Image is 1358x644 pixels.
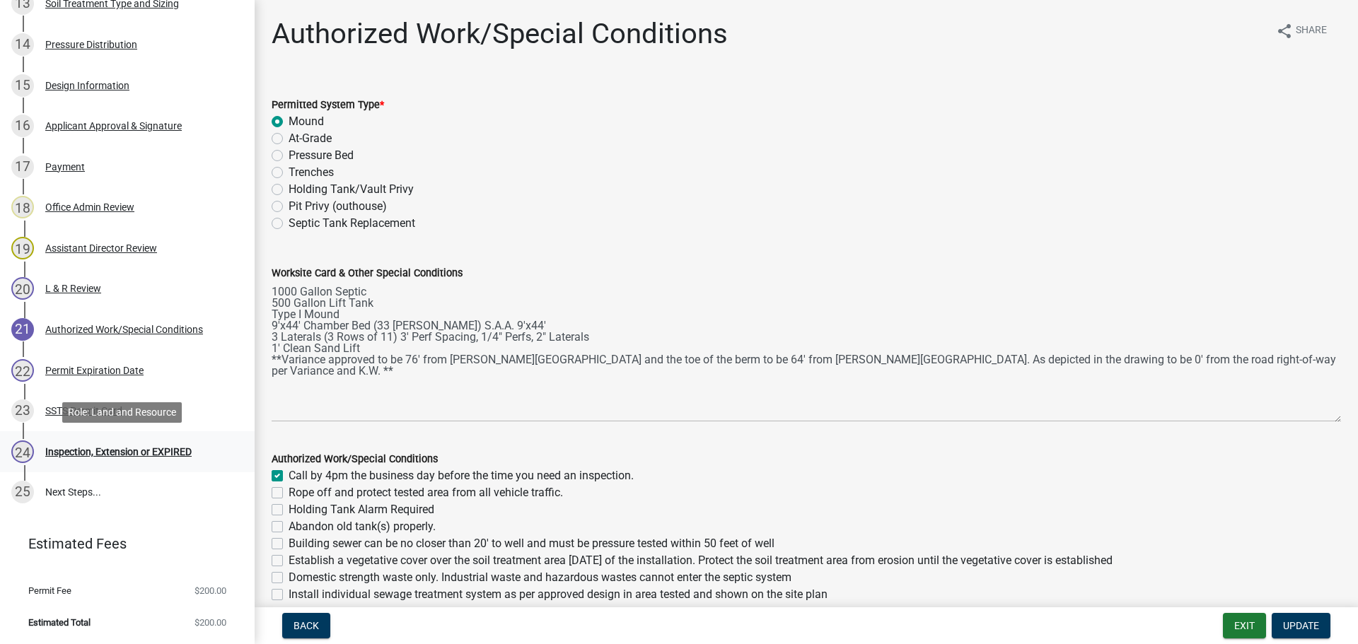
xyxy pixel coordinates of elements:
[289,164,334,181] label: Trenches
[289,215,415,232] label: Septic Tank Replacement
[45,447,192,457] div: Inspection, Extension or EXPIRED
[45,324,203,334] div: Authorized Work/Special Conditions
[272,100,384,110] label: Permitted System Type
[289,198,387,215] label: Pit Privy (outhouse)
[45,81,129,90] div: Design Information
[1272,613,1330,638] button: Update
[62,402,182,423] div: Role: Land and Resource
[289,518,436,535] label: Abandon old tank(s) properly.
[289,181,414,198] label: Holding Tank/Vault Privy
[289,586,828,603] label: Install individual sewage treatment system as per approved design in area tested and shown on the...
[45,202,134,212] div: Office Admin Review
[45,121,182,131] div: Applicant Approval & Signature
[1283,620,1319,631] span: Update
[11,359,34,382] div: 22
[11,33,34,56] div: 14
[289,552,1113,569] label: Establish a vegetative cover over the soil treatment area [DATE] of the installation. Protect the...
[289,535,774,552] label: Building sewer can be no closer than 20' to well and must be pressure tested within 50 feet of well
[11,156,34,178] div: 17
[11,74,34,97] div: 15
[11,237,34,259] div: 19
[45,243,157,253] div: Assistant Director Review
[11,481,34,503] div: 25
[11,196,34,218] div: 18
[289,130,332,147] label: At-Grade
[289,484,563,501] label: Rope off and protect tested area from all vehicle traffic.
[28,618,91,627] span: Estimated Total
[11,440,34,463] div: 24
[294,620,319,631] span: Back
[11,115,34,137] div: 16
[272,17,728,51] h1: Authorized Work/Special Conditions
[272,455,438,464] label: Authorized Work/Special Conditions
[289,113,324,130] label: Mound
[45,283,101,293] div: L & R Review
[1296,23,1327,40] span: Share
[272,269,463,279] label: Worksite Card & Other Special Conditions
[195,618,226,627] span: $200.00
[45,365,144,375] div: Permit Expiration Date
[289,501,434,518] label: Holding Tank Alarm Required
[11,399,34,422] div: 23
[1265,17,1338,45] button: shareShare
[289,467,634,484] label: Call by 4pm the business day before the time you need an inspection.
[1223,613,1266,638] button: Exit
[282,613,330,638] button: Back
[195,586,226,595] span: $200.00
[45,40,137,49] div: Pressure Distribution
[45,162,85,172] div: Payment
[11,277,34,300] div: 20
[11,529,232,558] a: Estimated Fees
[289,147,354,164] label: Pressure Bed
[1276,23,1293,40] i: share
[28,586,71,595] span: Permit Fee
[45,406,122,416] div: SSTS Permit Card
[289,569,791,586] label: Domestic strength waste only. Industrial waste and hazardous wastes cannot enter the septic system
[11,318,34,341] div: 21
